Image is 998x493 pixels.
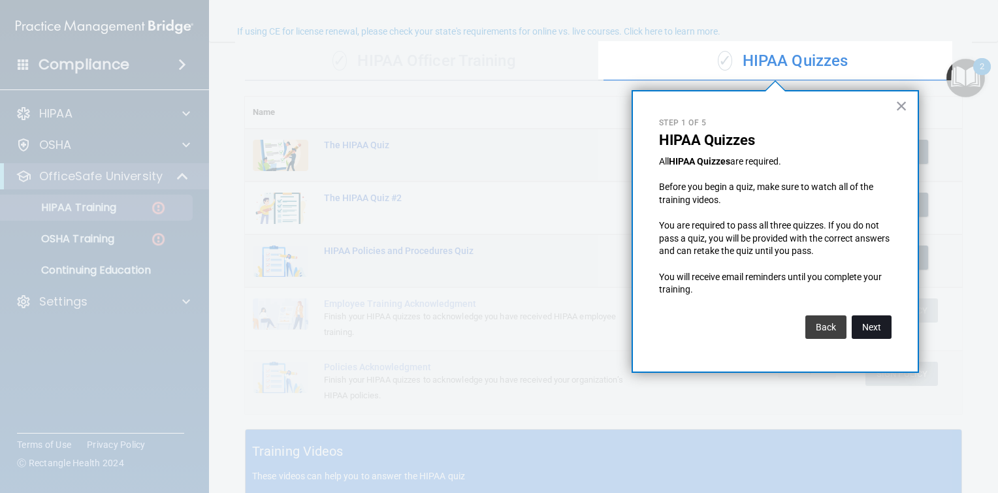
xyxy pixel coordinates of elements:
[933,403,982,453] iframe: Drift Widget Chat Controller
[718,51,732,71] span: ✓
[895,95,908,116] button: Close
[669,156,730,167] strong: HIPAA Quizzes
[659,132,892,149] p: HIPAA Quizzes
[659,219,892,258] p: You are required to pass all three quizzes. If you do not pass a quiz, you will be provided with ...
[730,156,781,167] span: are required.
[659,156,669,167] span: All
[805,315,846,339] button: Back
[604,42,962,81] div: HIPAA Quizzes
[946,59,985,97] button: Open Resource Center, 2 new notifications
[659,118,892,129] p: Step 1 of 5
[659,181,892,206] p: Before you begin a quiz, make sure to watch all of the training videos.
[659,271,892,296] p: You will receive email reminders until you complete your training.
[852,315,892,339] button: Next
